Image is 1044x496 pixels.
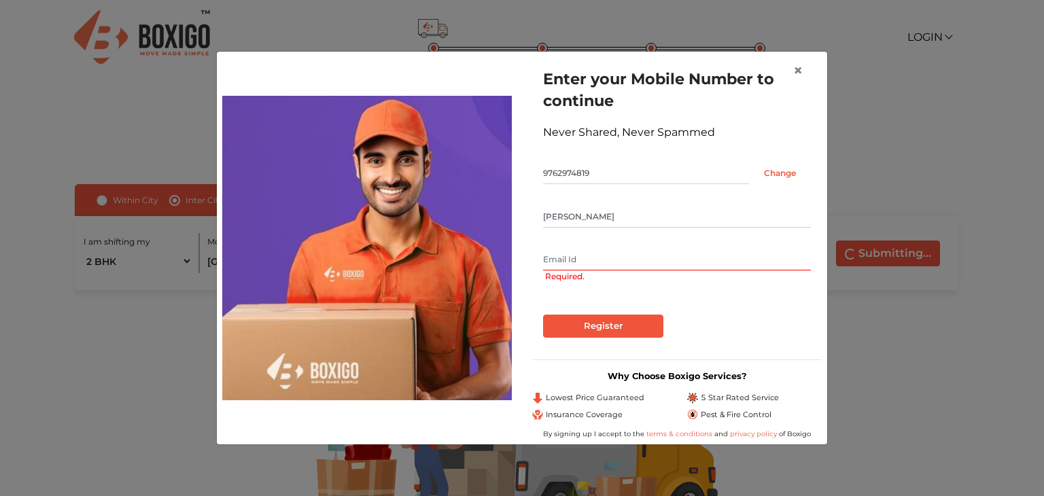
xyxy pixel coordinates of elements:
[532,429,822,439] div: By signing up I accept to the and of Boxigo
[793,60,803,80] span: ×
[646,429,714,438] a: terms & conditions
[543,68,811,111] h1: Enter your Mobile Number to continue
[782,52,814,90] button: Close
[543,124,811,141] div: Never Shared, Never Spammed
[701,392,779,404] span: 5 Star Rated Service
[222,96,512,400] img: relocation-img
[546,392,644,404] span: Lowest Price Guaranteed
[546,409,623,421] span: Insurance Coverage
[545,270,811,283] span: Required.
[543,162,749,184] input: Mobile No
[543,315,663,338] input: Register
[749,162,811,184] input: Change
[543,206,811,228] input: Your Name
[532,371,822,381] h3: Why Choose Boxigo Services?
[701,409,771,421] span: Pest & Fire Control
[728,429,779,438] a: privacy policy
[543,249,811,270] input: Email Id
